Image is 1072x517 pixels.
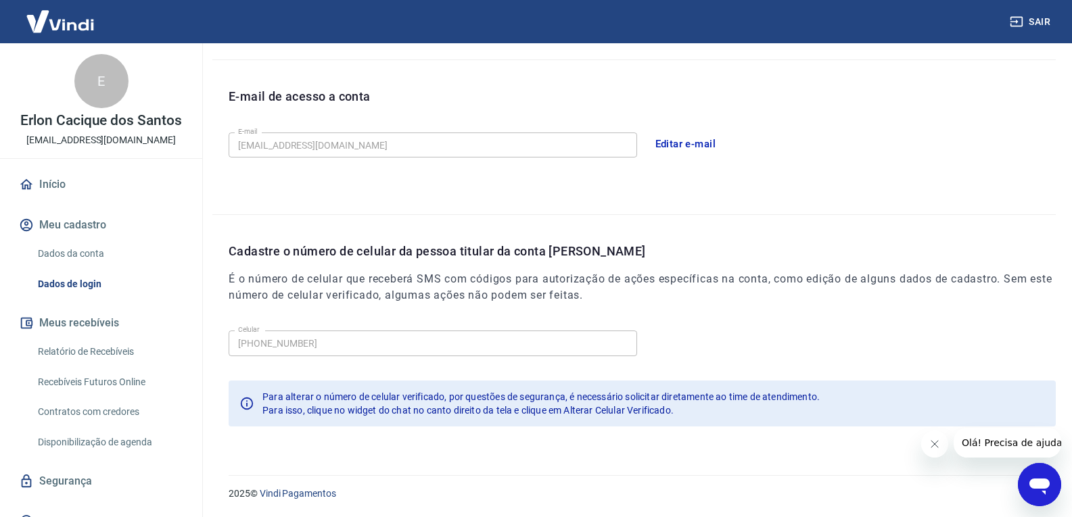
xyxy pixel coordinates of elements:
p: [EMAIL_ADDRESS][DOMAIN_NAME] [26,133,176,147]
div: E [74,54,129,108]
button: Meu cadastro [16,210,186,240]
p: Cadastre o número de celular da pessoa titular da conta [PERSON_NAME] [229,242,1056,260]
button: Meus recebíveis [16,308,186,338]
p: 2025 © [229,487,1040,501]
span: Olá! Precisa de ajuda? [8,9,114,20]
img: Vindi [16,1,104,42]
a: Relatório de Recebíveis [32,338,186,366]
iframe: Fechar mensagem [921,430,948,458]
a: Contratos com credores [32,398,186,426]
a: Vindi Pagamentos [260,488,336,499]
a: Início [16,170,186,199]
a: Dados da conta [32,240,186,268]
a: Dados de login [32,270,186,298]
span: Para isso, clique no widget do chat no canto direito da tela e clique em Alterar Celular Verificado. [262,405,674,416]
a: Recebíveis Futuros Online [32,368,186,396]
a: Segurança [16,466,186,496]
a: Disponibilização de agenda [32,428,186,456]
iframe: Botão para abrir a janela de mensagens [1018,463,1061,506]
button: Sair [1007,9,1056,34]
label: Celular [238,324,260,335]
p: E-mail de acesso a conta [229,87,371,105]
button: Editar e-mail [648,130,724,158]
label: E-mail [238,126,257,137]
p: Erlon Cacique dos Santos [20,114,182,128]
h6: É o número de celular que receberá SMS com códigos para autorização de ações específicas na conta... [229,271,1056,303]
iframe: Mensagem da empresa [954,428,1061,458]
span: Para alterar o número de celular verificado, por questões de segurança, é necessário solicitar di... [262,391,820,402]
